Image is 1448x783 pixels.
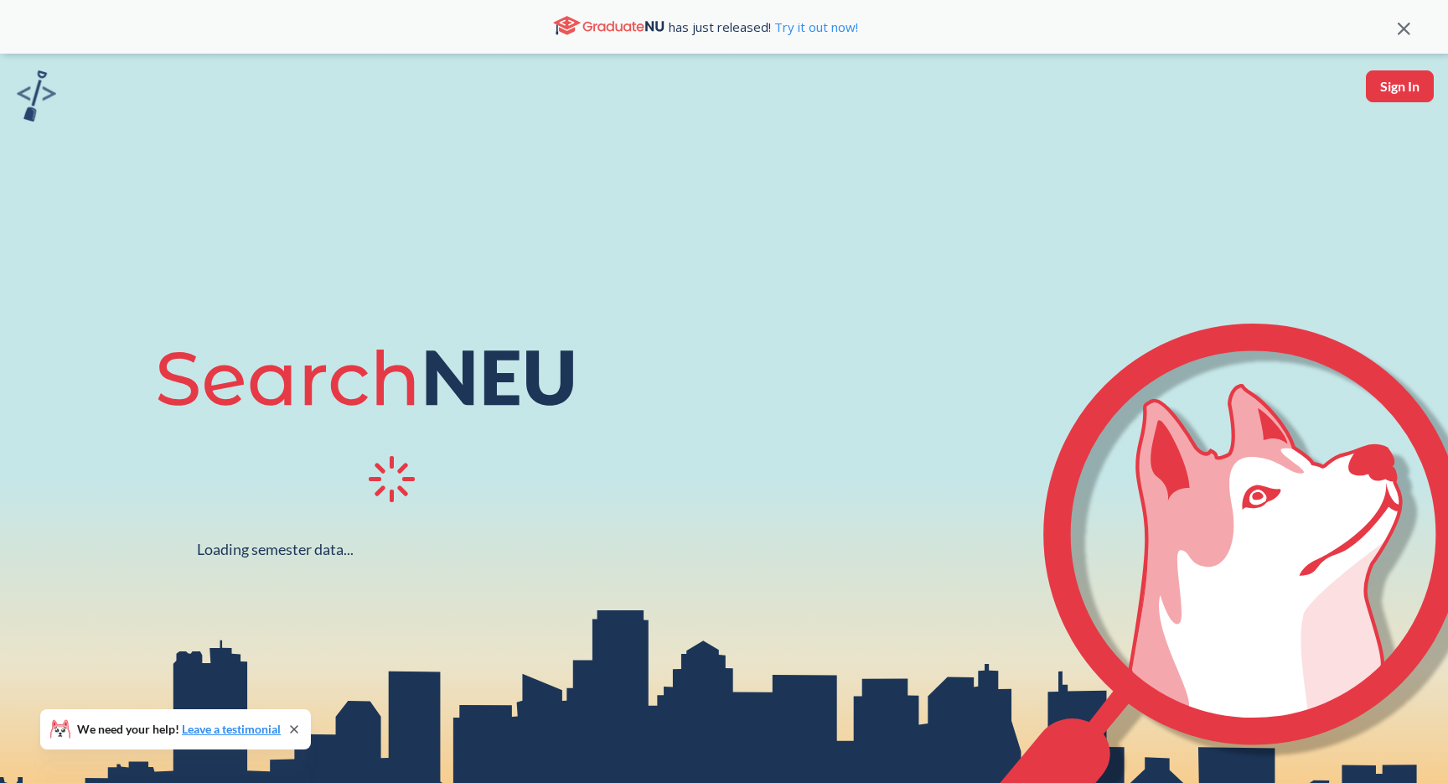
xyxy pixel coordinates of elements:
a: Try it out now! [771,18,858,35]
span: We need your help! [77,723,281,735]
div: Loading semester data... [197,540,354,559]
span: has just released! [669,18,858,36]
a: sandbox logo [17,70,56,127]
button: Sign In [1366,70,1434,102]
a: Leave a testimonial [182,722,281,736]
img: sandbox logo [17,70,56,122]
